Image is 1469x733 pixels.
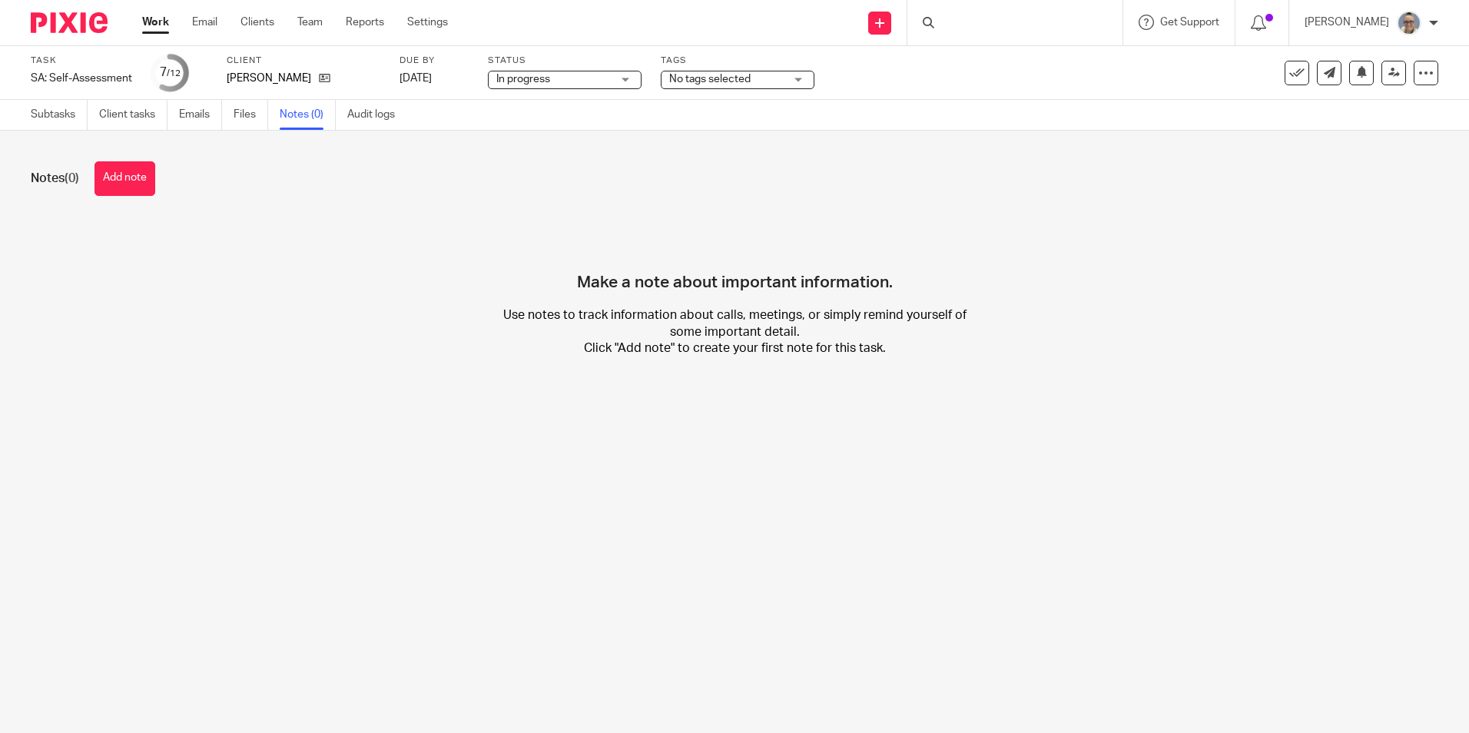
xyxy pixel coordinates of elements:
[167,69,181,78] small: /12
[1397,11,1421,35] img: Website%20Headshot.png
[227,71,311,86] p: [PERSON_NAME]
[160,64,181,81] div: 7
[577,219,893,293] h4: Make a note about important information.
[661,55,814,67] label: Tags
[179,100,222,130] a: Emails
[65,172,79,184] span: (0)
[407,15,448,30] a: Settings
[488,55,642,67] label: Status
[142,15,169,30] a: Work
[31,171,79,187] h1: Notes
[31,71,132,86] div: SA: Self-Assessment
[31,12,108,33] img: Pixie
[1305,15,1389,30] p: [PERSON_NAME]
[31,100,88,130] a: Subtasks
[400,73,432,84] span: [DATE]
[496,74,550,85] span: In progress
[297,15,323,30] a: Team
[346,15,384,30] a: Reports
[95,161,155,196] button: Add note
[240,15,274,30] a: Clients
[31,55,132,67] label: Task
[400,55,469,67] label: Due by
[192,15,217,30] a: Email
[500,307,970,357] p: Use notes to track information about calls, meetings, or simply remind yourself of some important...
[347,100,406,130] a: Audit logs
[1160,17,1219,28] span: Get Support
[280,100,336,130] a: Notes (0)
[669,74,751,85] span: No tags selected
[227,55,380,67] label: Client
[234,100,268,130] a: Files
[99,100,167,130] a: Client tasks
